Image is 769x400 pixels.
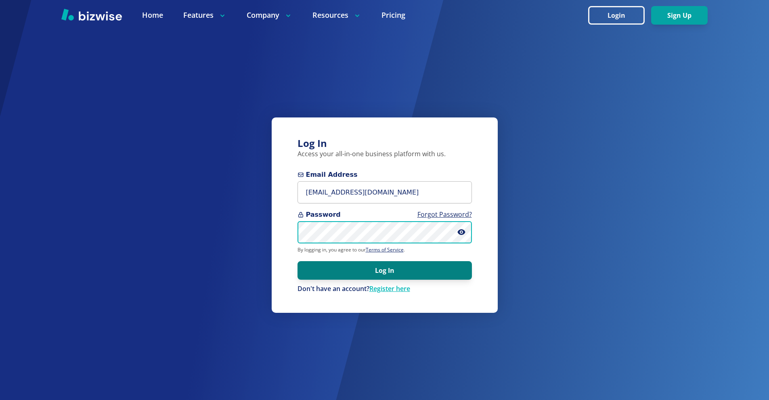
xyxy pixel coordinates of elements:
[417,210,472,219] a: Forgot Password?
[298,247,472,253] p: By logging in, you agree to our .
[298,261,472,280] button: Log In
[588,6,645,25] button: Login
[298,285,472,293] p: Don't have an account?
[298,170,472,180] span: Email Address
[183,10,226,20] p: Features
[381,10,405,20] a: Pricing
[366,246,404,253] a: Terms of Service
[651,12,708,19] a: Sign Up
[651,6,708,25] button: Sign Up
[298,137,472,150] h3: Log In
[369,284,410,293] a: Register here
[247,10,292,20] p: Company
[588,12,651,19] a: Login
[298,150,472,159] p: Access your all-in-one business platform with us.
[298,285,472,293] div: Don't have an account?Register here
[298,181,472,203] input: you@example.com
[61,8,122,21] img: Bizwise Logo
[142,10,163,20] a: Home
[298,210,472,220] span: Password
[312,10,361,20] p: Resources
